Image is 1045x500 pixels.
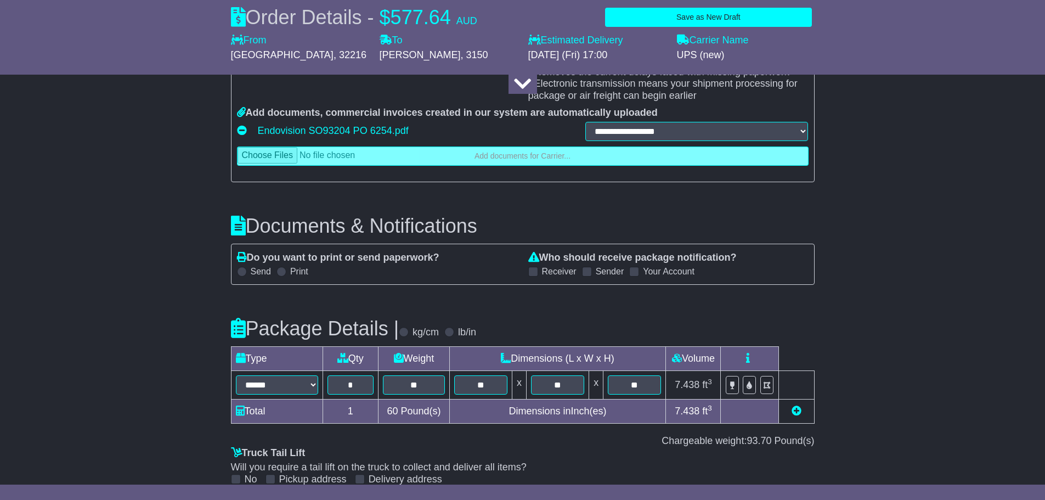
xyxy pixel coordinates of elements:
[387,406,398,417] span: 60
[231,346,323,370] td: Type
[231,215,815,237] h3: Documents & Notifications
[643,266,694,277] label: Your Account
[747,435,771,446] span: 93.70
[675,406,699,417] span: 7.438
[379,346,449,370] td: Weight
[251,266,271,277] label: Send
[461,49,488,60] span: , 3150
[702,379,712,390] span: ft
[334,49,366,60] span: , 32216
[512,370,526,399] td: x
[231,5,477,29] div: Order Details -
[380,49,461,60] span: [PERSON_NAME]
[231,462,815,474] div: Will you require a tail lift on the truck to collect and deliver all items?
[237,147,809,166] a: Add documents for Carrier...
[542,266,577,277] label: Receiver
[677,35,749,47] label: Carrier Name
[323,399,379,423] td: 1
[379,399,449,423] td: Pound(s)
[528,49,666,61] div: [DATE] (Fri) 17:00
[245,474,257,486] label: No
[528,35,666,47] label: Estimated Delivery
[290,266,308,277] label: Print
[369,474,442,486] label: Delivery address
[708,404,712,412] sup: 3
[237,107,658,119] label: Add documents, commercial invoices created in our system are automatically uploaded
[279,474,347,486] label: Pickup address
[231,49,334,60] span: [GEOGRAPHIC_DATA]
[596,266,624,277] label: Sender
[702,406,712,417] span: ft
[456,15,477,26] span: AUD
[666,346,721,370] td: Volume
[380,35,403,47] label: To
[589,370,603,399] td: x
[237,252,439,264] label: Do you want to print or send paperwork?
[380,6,391,29] span: $
[458,327,476,339] label: lb/in
[391,6,451,29] span: 577.64
[231,399,323,423] td: Total
[449,346,666,370] td: Dimensions (L x W x H)
[231,318,399,340] h3: Package Details |
[323,346,379,370] td: Qty
[449,399,666,423] td: Dimensions in Inch(es)
[528,252,737,264] label: Who should receive package notification?
[258,122,409,139] a: Endovision SO93204 PO 6254.pdf
[413,327,439,339] label: kg/cm
[675,379,699,390] span: 7.438
[231,35,267,47] label: From
[231,435,815,447] div: Chargeable weight: Pound(s)
[677,49,815,61] div: UPS (new)
[231,447,306,459] label: Truck Tail Lift
[708,378,712,386] sup: 3
[792,406,801,417] a: Add new item
[605,8,811,27] button: Save as New Draft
